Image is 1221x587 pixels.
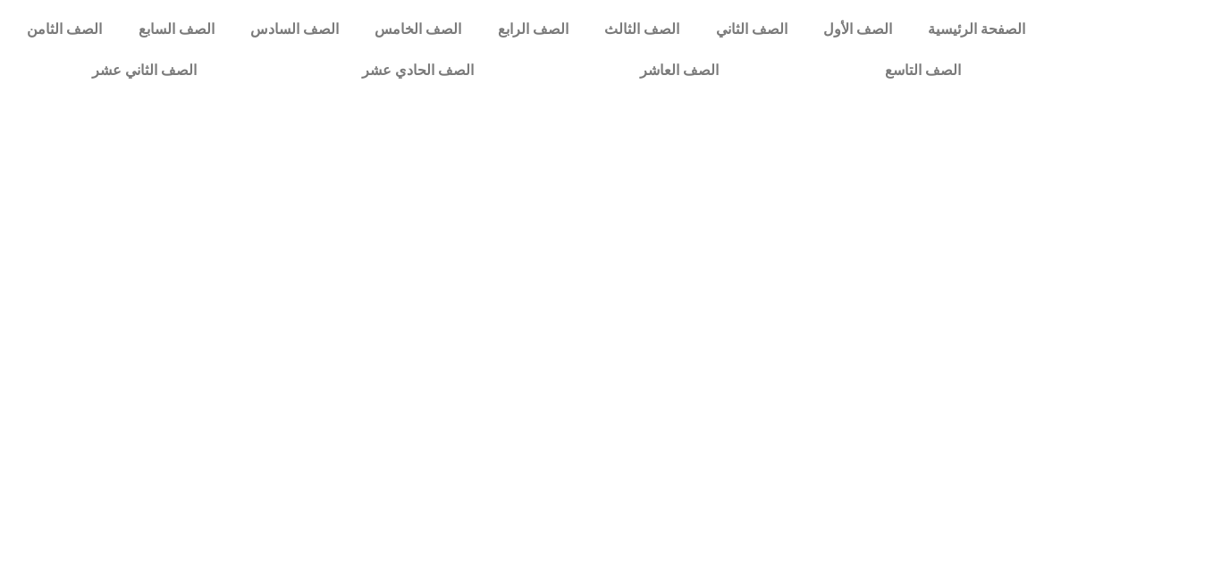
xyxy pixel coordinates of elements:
a: الصفحة الرئيسية [910,9,1043,50]
a: الصف الرابع [480,9,586,50]
a: الصف السادس [232,9,357,50]
a: الصف السابع [120,9,232,50]
a: الصف الثاني [697,9,804,50]
a: الصف الثاني عشر [9,50,280,91]
a: الصف الثالث [586,9,697,50]
a: الصف العاشر [557,50,802,91]
a: الصف الخامس [357,9,479,50]
a: الصف الأول [805,9,910,50]
a: الصف الثامن [9,9,120,50]
a: الصف الحادي عشر [280,50,558,91]
a: الصف التاسع [802,50,1044,91]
